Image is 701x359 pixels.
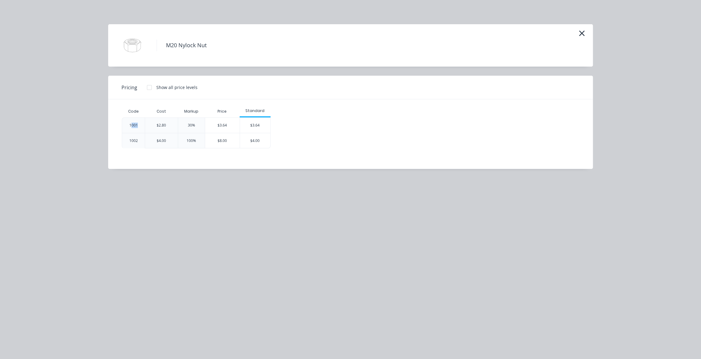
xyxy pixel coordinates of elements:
div: $3.64 [240,118,270,133]
div: Markup [178,105,205,117]
div: 1001 [129,123,138,128]
div: Cost [145,105,178,117]
div: $2.80 [157,123,166,128]
div: 30% [188,123,195,128]
h4: M20 Nylock Nut [157,40,216,51]
img: M20 Nylock Nut [117,30,148,61]
div: 100% [187,138,196,143]
div: 1002 [129,138,138,143]
div: Standard [240,108,271,114]
div: $4.00 [157,138,166,143]
div: $4.00 [240,133,270,148]
div: $8.00 [205,133,240,148]
div: Price [205,105,240,117]
div: Code [123,104,144,119]
span: Pricing [121,84,137,91]
div: Show all price levels [156,84,198,91]
div: $3.64 [205,118,240,133]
